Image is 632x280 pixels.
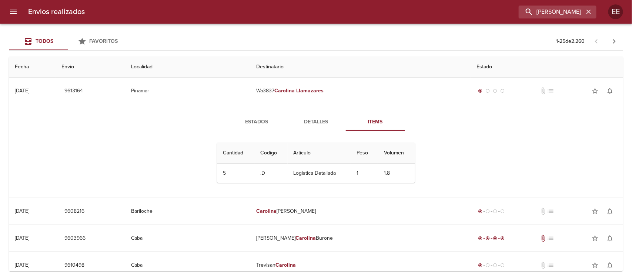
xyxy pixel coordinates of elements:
span: No tiene documentos adjuntos [539,87,547,95]
td: Pinamar [125,78,250,104]
span: Estados [232,117,282,127]
span: 9610498 [64,261,84,270]
span: radio_button_unchecked [501,263,505,267]
span: radio_button_checked [478,263,483,267]
button: Agregar a favoritos [588,204,602,219]
td: Trevisan [250,252,471,279]
em: Llamazares [296,88,324,94]
th: Volumen [378,143,415,164]
div: Tabs Envios [9,33,127,50]
span: Items [350,117,401,127]
th: Envio [56,57,125,78]
th: Peso [351,143,378,164]
table: Tabla de Items [217,143,415,183]
div: [DATE] [15,208,29,214]
button: Agregar a favoritos [588,258,602,273]
span: star_border [591,87,599,95]
div: Entregado [477,235,506,242]
span: Todos [36,38,53,44]
span: No tiene documentos adjuntos [539,262,547,269]
div: Tabs detalle de guia [227,113,405,131]
td: Logistica Detallada [288,164,351,183]
span: radio_button_unchecked [501,89,505,93]
span: radio_button_unchecked [493,209,498,214]
span: No tiene pedido asociado [547,262,554,269]
span: star_border [591,208,599,215]
em: Carolina [295,235,316,241]
span: notifications_none [606,235,613,242]
button: 9603966 [61,232,88,245]
button: Activar notificaciones [602,83,617,98]
span: No tiene documentos adjuntos [539,208,547,215]
th: Cantidad [217,143,254,164]
span: 9613164 [64,86,83,96]
td: 5 [217,164,254,183]
div: Generado [477,262,506,269]
p: 1 - 25 de 2.260 [556,38,585,45]
em: Carolina [275,262,296,268]
div: Generado [477,87,506,95]
span: radio_button_unchecked [493,263,498,267]
span: notifications_none [606,208,613,215]
button: 9608216 [61,205,87,218]
em: Carolina [256,208,277,214]
span: star_border [591,235,599,242]
span: notifications_none [606,262,613,269]
h6: Envios realizados [28,6,85,18]
span: Pagina siguiente [605,33,623,50]
div: Abrir información de usuario [608,4,623,19]
td: [PERSON_NAME] [250,198,471,225]
th: Estado [471,57,623,78]
span: radio_button_unchecked [486,89,490,93]
td: [PERSON_NAME] Burone [250,225,471,252]
div: Generado [477,208,506,215]
td: Wa3837 [250,78,471,104]
button: Activar notificaciones [602,258,617,273]
td: Caba [125,225,250,252]
span: radio_button_checked [478,209,483,214]
span: radio_button_unchecked [486,263,490,267]
span: Detalles [291,117,341,127]
em: Carolina [274,88,295,94]
div: [DATE] [15,235,29,241]
span: Pagina anterior [588,37,605,45]
button: 9610498 [61,259,87,272]
button: Agregar a favoritos [588,231,602,246]
span: star_border [591,262,599,269]
td: 1.8 [378,164,415,183]
div: [DATE] [15,88,29,94]
span: 9603966 [64,234,86,243]
span: No tiene pedido asociado [547,235,554,242]
th: Destinatario [250,57,471,78]
span: notifications_none [606,87,613,95]
button: Activar notificaciones [602,204,617,219]
td: Caba [125,252,250,279]
div: EE [608,4,623,19]
input: buscar [519,6,584,18]
td: Bariloche [125,198,250,225]
span: radio_button_unchecked [486,209,490,214]
th: Localidad [125,57,250,78]
th: Codigo [254,143,288,164]
td: .D [254,164,288,183]
span: radio_button_checked [493,236,498,240]
span: Favoritos [90,38,118,44]
span: No tiene pedido asociado [547,208,554,215]
span: radio_button_unchecked [501,209,505,214]
span: radio_button_checked [478,236,483,240]
button: Agregar a favoritos [588,83,602,98]
span: radio_button_checked [501,236,505,240]
div: [DATE] [15,262,29,268]
span: radio_button_checked [478,89,483,93]
th: Fecha [9,57,56,78]
span: radio_button_unchecked [493,89,498,93]
button: menu [4,3,22,21]
span: 9608216 [64,207,84,216]
button: 9613164 [61,84,86,98]
span: radio_button_checked [486,236,490,240]
td: 1 [351,164,378,183]
span: No tiene pedido asociado [547,87,554,95]
span: Tiene documentos adjuntos [539,235,547,242]
th: Articulo [288,143,351,164]
button: Activar notificaciones [602,231,617,246]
